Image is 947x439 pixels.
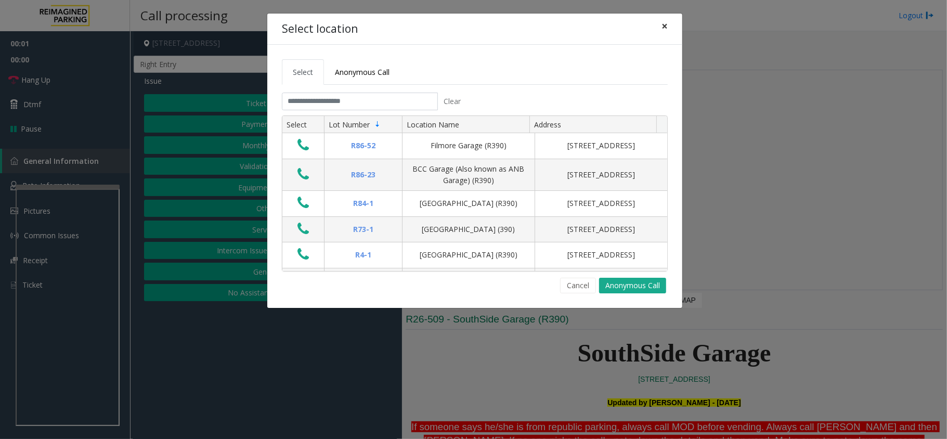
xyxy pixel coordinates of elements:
span: Sortable [373,120,382,128]
div: R73-1 [331,224,396,235]
div: Filmore Garage (R390) [409,140,528,151]
div: [STREET_ADDRESS] [541,224,661,235]
button: Anonymous Call [599,278,666,293]
span: Anonymous Call [335,67,390,77]
div: Data table [282,116,667,271]
span: Location Name [407,120,459,130]
div: R84-1 [331,198,396,209]
div: [STREET_ADDRESS] [541,169,661,180]
div: [STREET_ADDRESS] [541,140,661,151]
th: Select [282,116,324,134]
button: Close [654,14,675,39]
button: Cancel [560,278,596,293]
div: R4-1 [331,249,396,261]
div: R86-23 [331,169,396,180]
button: Clear [438,93,467,110]
span: × [661,19,668,33]
span: Lot Number [329,120,370,130]
ul: Tabs [282,59,668,85]
div: [GEOGRAPHIC_DATA] (390) [409,224,528,235]
h4: Select location [282,21,358,37]
span: Address [534,120,561,130]
div: [STREET_ADDRESS] [541,249,661,261]
div: [GEOGRAPHIC_DATA] (R390) [409,198,528,209]
span: Select [293,67,313,77]
div: [GEOGRAPHIC_DATA] (R390) [409,249,528,261]
div: R86-52 [331,140,396,151]
div: BCC Garage (Also known as ANB Garage) (R390) [409,163,528,187]
div: [STREET_ADDRESS] [541,198,661,209]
